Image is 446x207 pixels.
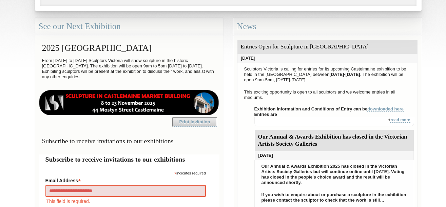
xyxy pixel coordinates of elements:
[45,154,213,164] h2: Subscribe to receive invitations to our exhibitions
[45,176,206,184] label: Email Address
[39,134,219,148] h3: Subscribe to receive invitations to our exhibitions
[241,65,414,84] p: Sculptors Victoria is calling for entries for its upcoming Castelmaine exhibition to be held in t...
[255,130,414,151] div: Our Annual & Awards Exhibition has closed in the Victorian Artists Society Galleries
[367,106,404,112] a: downloaded here
[45,198,206,205] div: This field is required.
[254,117,414,126] div: +
[258,162,410,187] p: Our Annual & Awards Exhibition 2025 has closed in the Victorian Artists Society Galleries but wil...
[45,169,206,176] div: indicates required
[254,106,404,112] strong: Exhibition information and Conditions of Entry can be
[237,54,418,63] div: [DATE]
[39,56,219,81] p: From [DATE] to [DATE] Sculptors Victoria will show sculpture in the historic [GEOGRAPHIC_DATA]. T...
[258,190,410,205] p: If you wish to enquire about or purchase a sculpture in the exhibition please contact the sculpto...
[233,18,422,36] div: News
[172,117,217,127] a: Print Invitation
[237,40,418,54] div: Entries Open for Sculpture in [GEOGRAPHIC_DATA]
[39,40,219,56] h2: 2025 [GEOGRAPHIC_DATA]
[39,90,219,115] img: castlemaine-ldrbd25v2.png
[255,151,414,160] div: [DATE]
[241,88,414,102] p: This exciting opportunity is open to all sculptors and we welcome entries in all mediums.
[390,118,410,123] a: read more
[35,18,223,36] div: See our Next Exhibition
[329,72,360,77] strong: [DATE]-[DATE]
